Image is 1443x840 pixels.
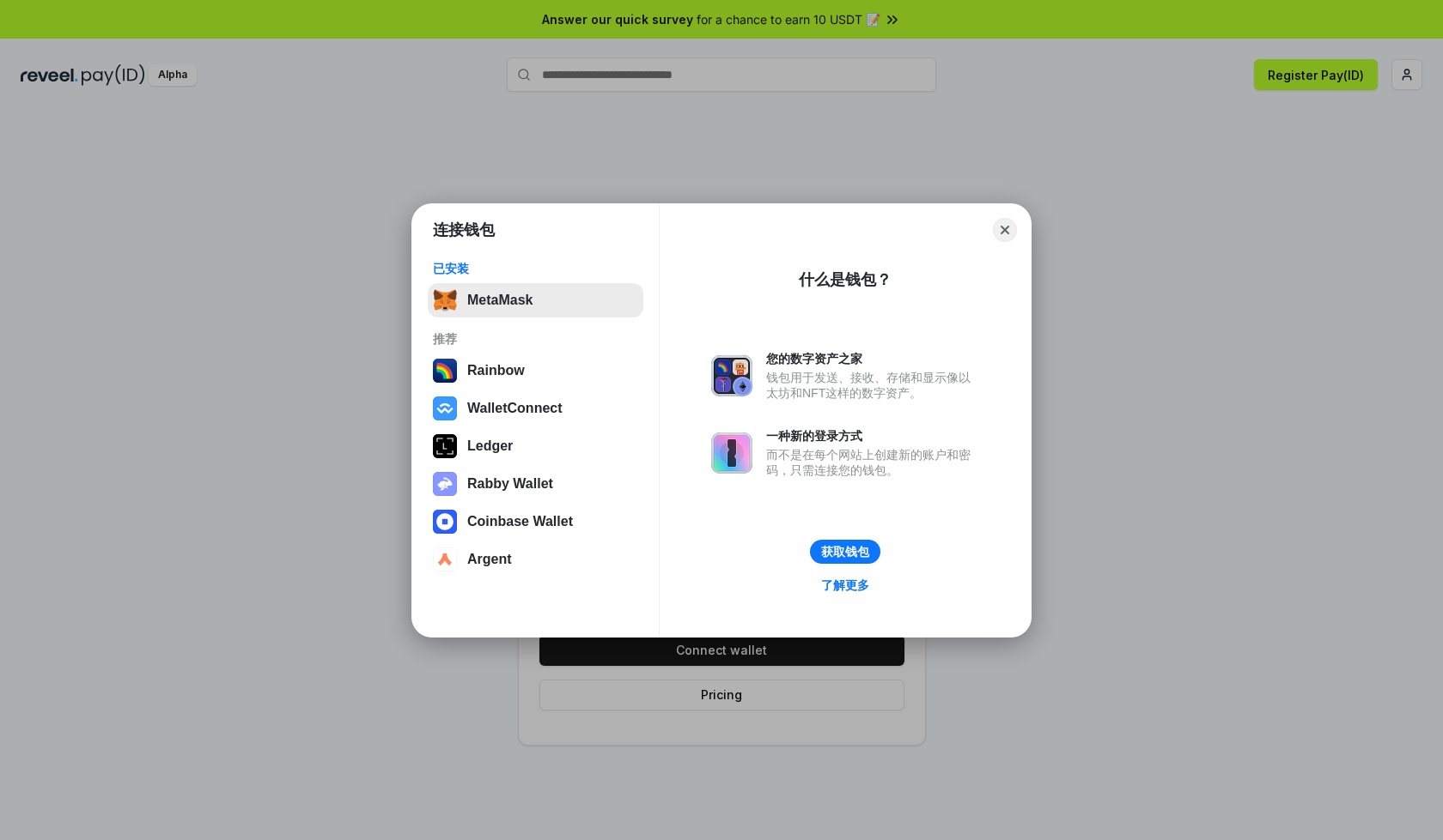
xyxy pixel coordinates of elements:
[821,577,869,593] div: 了解更多
[428,505,643,539] button: Coinbase Wallet
[810,540,880,564] button: 获取钱包
[467,293,533,308] div: MetaMask
[428,283,643,317] button: MetaMask
[766,370,979,401] div: 钱包用于发送、接收、存储和显示像以太坊和NFT这样的数字资产。
[766,447,979,478] div: 而不是在每个网站上创建新的账户和密码，只需连接您的钱包。
[433,510,457,534] img: svg+xml,%3Csvg%20width%3D%2228%22%20height%3D%2228%22%20viewBox%3D%220%200%2028%2028%22%20fill%3D...
[433,396,457,420] img: svg+xml,%3Csvg%20width%3D%2228%22%20height%3D%2228%22%20viewBox%3D%220%200%2028%2028%22%20fill%3D...
[433,288,457,312] img: svg+xml,%3Csvg%20fill%3D%22none%22%20height%3D%2233%22%20viewBox%3D%220%200%2035%2033%22%20width%...
[433,220,495,240] h1: 连接钱包
[433,261,638,276] div: 已安装
[433,359,457,383] img: svg+xml,%3Csvg%20width%3D%22120%22%20height%3D%22120%22%20viewBox%3D%220%200%20120%20120%22%20fil...
[428,467,643,501] button: Rabby Wallet
[711,355,752,396] img: svg+xml,%3Csvg%20xmlns%3D%22http%3A%2F%2Fwww.w3.org%2F2000%2Fsvg%22%20fill%3D%22none%22%20viewBox...
[433,434,457,458] img: svg+xml,%3Csvg%20xmlns%3D%22http%3A%2F%2Fwww.w3.org%2F2000%2Fsvg%22%20width%3D%2228%22%20height%3...
[711,432,752,474] img: svg+xml,%3Csvg%20xmlns%3D%22http%3A%2F%2Fwww.w3.org%2F2000%2Fsvg%22%20fill%3D%22none%22%20viewBox...
[467,438,513,454] div: Ledger
[467,401,563,416] div: WalletConnect
[433,331,638,347] div: 推荐
[467,363,525,378] div: Rainbow
[428,354,643,388] button: Rainbow
[467,552,512,567] div: Argent
[766,351,979,366] div: 您的数字资产之家
[428,429,643,463] button: Ledger
[433,547,457,571] img: svg+xml,%3Csvg%20width%3D%2228%22%20height%3D%2228%22%20viewBox%3D%220%200%2028%2028%22%20fill%3D...
[811,574,880,596] a: 了解更多
[428,391,643,426] button: WalletConnect
[821,544,869,559] div: 获取钱包
[766,428,979,444] div: 一种新的登录方式
[467,514,573,529] div: Coinbase Wallet
[799,269,892,290] div: 什么是钱包？
[433,472,457,496] img: svg+xml,%3Csvg%20xmlns%3D%22http%3A%2F%2Fwww.w3.org%2F2000%2Fsvg%22%20fill%3D%22none%22%20viewBox...
[467,476,553,492] div: Rabby Wallet
[993,218,1017,242] button: Close
[428,542,643,577] button: Argent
